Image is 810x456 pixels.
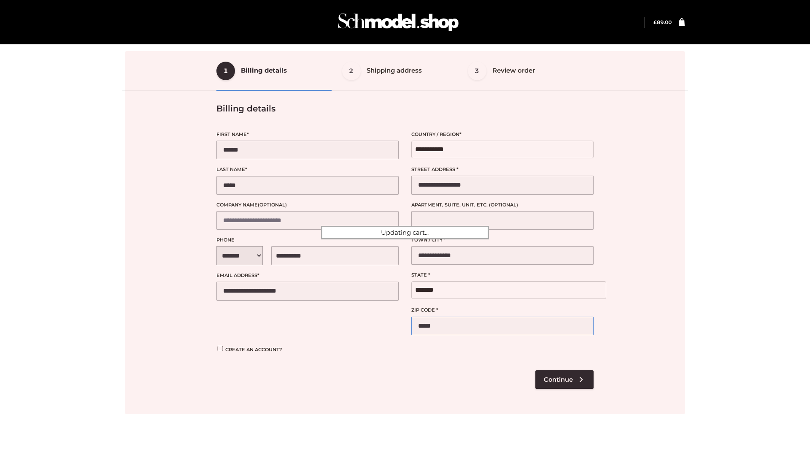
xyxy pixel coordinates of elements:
bdi: 89.00 [653,19,672,25]
img: Schmodel Admin 964 [335,5,462,39]
div: Updating cart... [321,226,489,239]
span: £ [653,19,657,25]
a: £89.00 [653,19,672,25]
